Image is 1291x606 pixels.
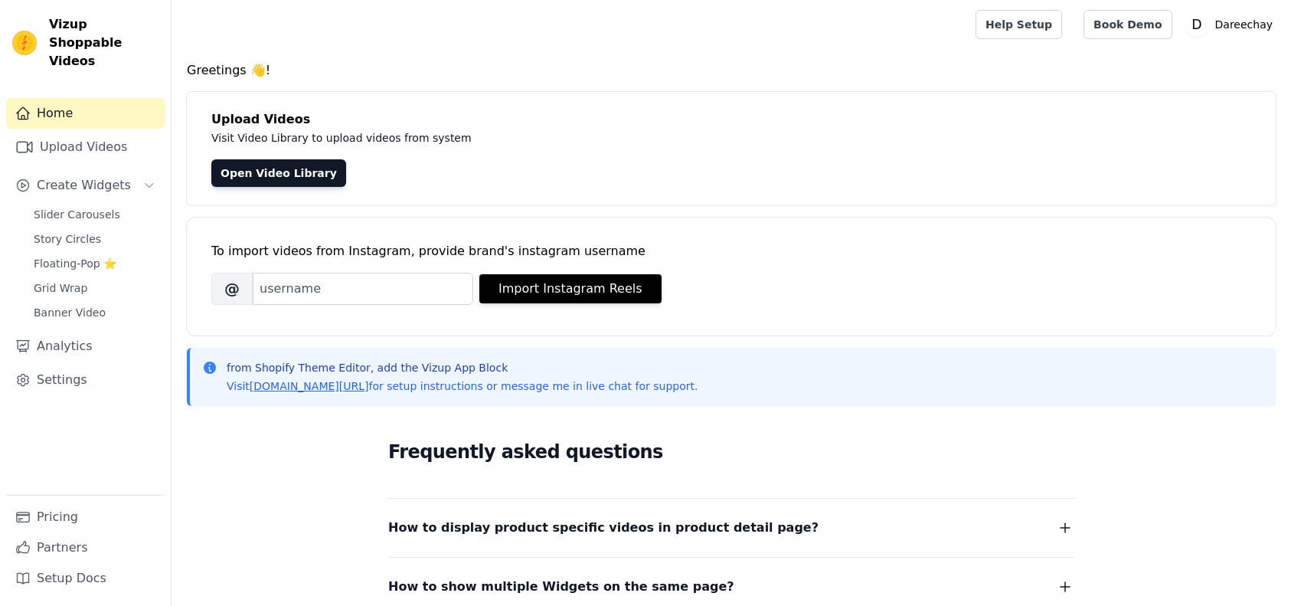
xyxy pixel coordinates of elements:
[37,176,131,195] span: Create Widgets
[49,15,159,70] span: Vizup Shoppable Videos
[34,280,87,296] span: Grid Wrap
[25,253,165,274] a: Floating-Pop ⭐
[211,110,1251,129] h4: Upload Videos
[25,228,165,250] a: Story Circles
[34,256,116,271] span: Floating-Pop ⭐
[187,61,1276,80] h4: Greetings 👋!
[34,305,106,320] span: Banner Video
[25,302,165,323] a: Banner Video
[211,242,1251,260] div: To import videos from Instagram, provide brand's instagram username
[6,563,165,594] a: Setup Docs
[211,273,253,305] span: @
[6,532,165,563] a: Partners
[227,378,698,394] p: Visit for setup instructions or message me in live chat for support.
[1083,10,1172,39] a: Book Demo
[479,274,662,303] button: Import Instagram Reels
[25,204,165,225] a: Slider Carousels
[6,132,165,162] a: Upload Videos
[1209,11,1279,38] p: Dareechay
[6,365,165,395] a: Settings
[976,10,1062,39] a: Help Setup
[227,360,698,375] p: from Shopify Theme Editor, add the Vizup App Block
[6,98,165,129] a: Home
[6,170,165,201] button: Create Widgets
[6,331,165,362] a: Analytics
[388,517,819,539] span: How to display product specific videos in product detail page?
[34,207,120,222] span: Slider Carousels
[253,273,473,305] input: username
[388,576,734,598] span: How to show multiple Widgets on the same page?
[388,576,1074,598] button: How to show multiple Widgets on the same page?
[211,159,346,187] a: Open Video Library
[25,277,165,299] a: Grid Wrap
[34,231,101,247] span: Story Circles
[388,437,1074,467] h2: Frequently asked questions
[12,31,37,55] img: Vizup
[6,502,165,532] a: Pricing
[250,380,369,392] a: [DOMAIN_NAME][URL]
[211,129,897,147] p: Visit Video Library to upload videos from system
[388,517,1074,539] button: How to display product specific videos in product detail page?
[1185,11,1279,38] button: D Dareechay
[1191,17,1201,32] text: D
